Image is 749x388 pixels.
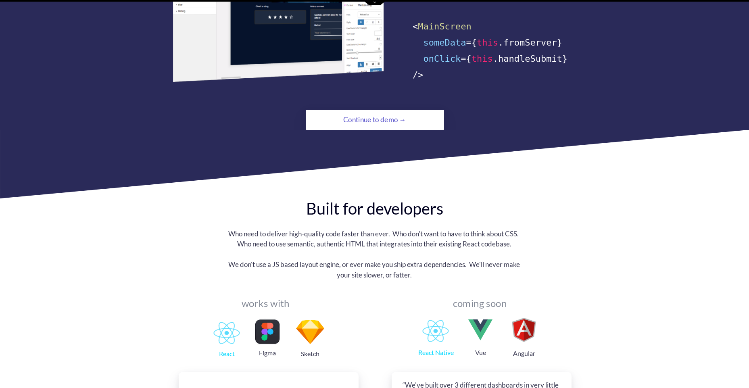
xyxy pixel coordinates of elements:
img: image.png [512,318,536,342]
div: Vue [464,349,497,356]
div: ={ .handleSubmit} [413,51,577,67]
img: image.png [253,318,282,346]
div: Who need to deliver high-quality code faster than ever. Who don't want to have to think about CSS... [227,229,522,249]
div: React [211,350,243,357]
div: We don't use a JS based layout engine, or ever make you ship extra dependencies. We'll never make... [227,259,522,280]
img: 1786119702726483-1511943211646-D4982605-43E9-48EC-9604-858B5CF597D3.png [422,320,449,342]
div: coming soon [447,301,512,306]
div: works with [237,301,294,306]
div: Sketch [294,350,326,357]
span: onClick [423,54,461,64]
div: ={ .fromServer} [413,35,577,51]
a: Continue to demo → [306,110,444,130]
span: this [477,38,498,48]
div: React Native [413,349,459,356]
img: 1786119702726483-1511943211646-D4982605-43E9-48EC-9604-858B5CF597D3.png [213,322,240,344]
span: someData [423,38,466,48]
span: this [472,54,493,64]
div: Figma [252,349,283,357]
div: Angular [508,350,540,357]
div: Built for developers [281,198,469,219]
span: MainScreen [418,21,471,31]
div: /> [413,67,577,83]
div: < [413,19,577,35]
img: image.png [468,318,492,342]
img: image.png [296,320,324,344]
div: Continue to demo → [328,112,422,128]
